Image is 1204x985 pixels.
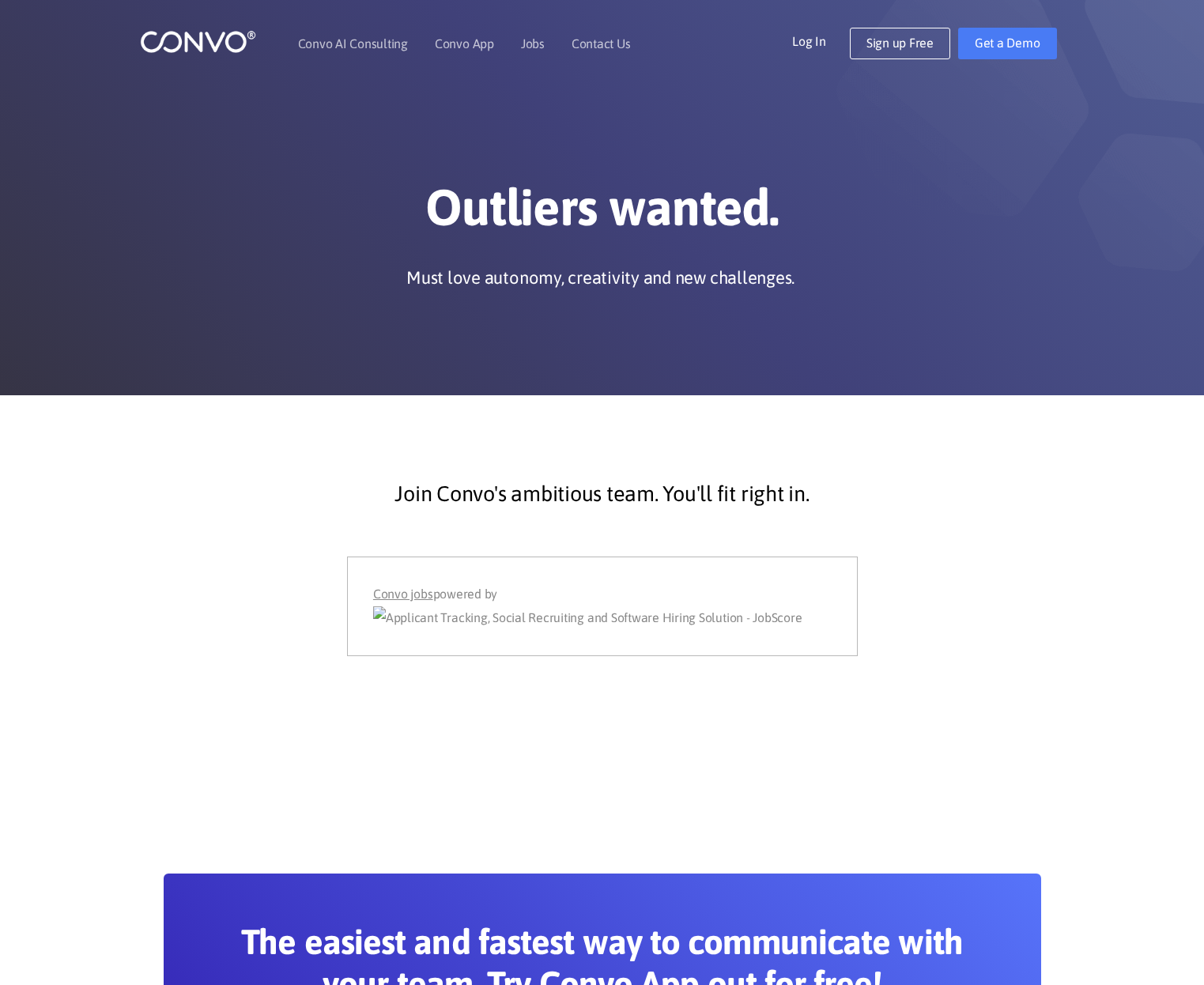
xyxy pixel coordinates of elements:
[406,266,794,289] p: Must love autonomy, creativity and new challenges.
[792,28,850,53] a: Log In
[521,37,545,50] a: Jobs
[958,28,1057,59] a: Get a Demo
[140,29,256,54] img: logo_1.png
[298,37,408,50] a: Convo AI Consulting
[176,474,1029,514] p: Join Convo's ambitious team. You'll fit right in.
[572,37,631,50] a: Contact Us
[373,583,831,630] div: powered by
[850,28,950,59] a: Sign up Free
[164,177,1041,250] h1: Outliers wanted.
[373,583,433,606] a: Convo jobs
[373,606,802,630] img: Applicant Tracking, Social Recruiting and Software Hiring Solution - JobScore
[435,37,494,50] a: Convo App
